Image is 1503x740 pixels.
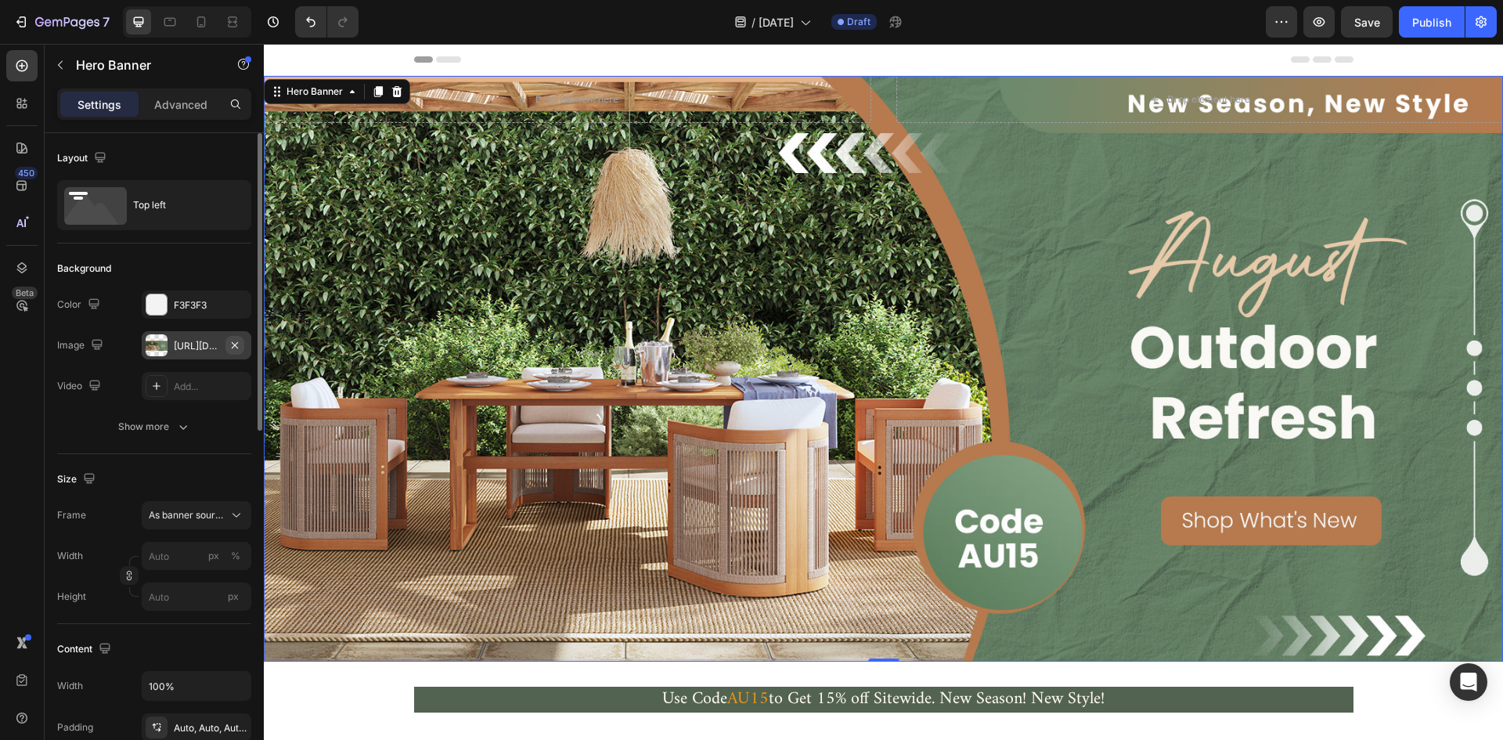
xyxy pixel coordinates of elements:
div: 450 [15,167,38,179]
div: Open Intercom Messenger [1450,663,1487,701]
div: Drop element here [272,49,355,62]
div: Publish [1412,14,1451,31]
span: Save [1354,16,1380,29]
span: Draft [847,15,870,29]
p: 7 [103,13,110,31]
span: Use Code [398,640,463,670]
label: Width [57,549,83,563]
input: px% [142,542,251,570]
div: F3F3F3 [174,298,247,312]
div: Color [57,294,103,316]
iframe: To enrich screen reader interactions, please activate Accessibility in Grammarly extension settings [264,44,1503,740]
label: Frame [57,508,86,522]
span: / [751,14,755,31]
input: px [142,583,251,611]
div: Add... [174,380,247,394]
button: px [226,547,245,565]
p: Hero Banner [76,56,209,74]
div: Drop element here [903,49,986,62]
div: Size [57,469,99,490]
button: Publish [1399,6,1465,38]
div: Image [57,335,106,356]
div: px [208,549,219,563]
div: [URL][DOMAIN_NAME] [174,339,219,353]
span: px [228,590,239,602]
button: Save [1341,6,1393,38]
span: As banner source [149,508,225,522]
div: Top left [133,187,229,223]
p: Settings [77,96,121,113]
div: Video [57,376,104,397]
div: Show more [118,419,191,435]
p: Advanced [154,96,207,113]
div: Beta [12,287,38,299]
div: Hero Banner [20,41,82,55]
span: AU15 [463,640,505,670]
button: Show more [57,413,251,441]
div: Layout [57,148,110,169]
button: 7 [6,6,117,38]
span: to Get 15% off Sitewide. New Season! New Style! [505,640,841,670]
span: [DATE] [759,14,794,31]
div: % [231,549,240,563]
button: As banner source [142,501,251,529]
div: Content [57,639,114,660]
input: Auto [142,672,250,700]
div: Undo/Redo [295,6,359,38]
div: Width [57,679,83,693]
div: Background [57,262,111,276]
button: % [204,547,223,565]
label: Height [57,590,86,604]
div: Auto, Auto, Auto, Auto [174,721,247,735]
div: Padding [57,720,93,735]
